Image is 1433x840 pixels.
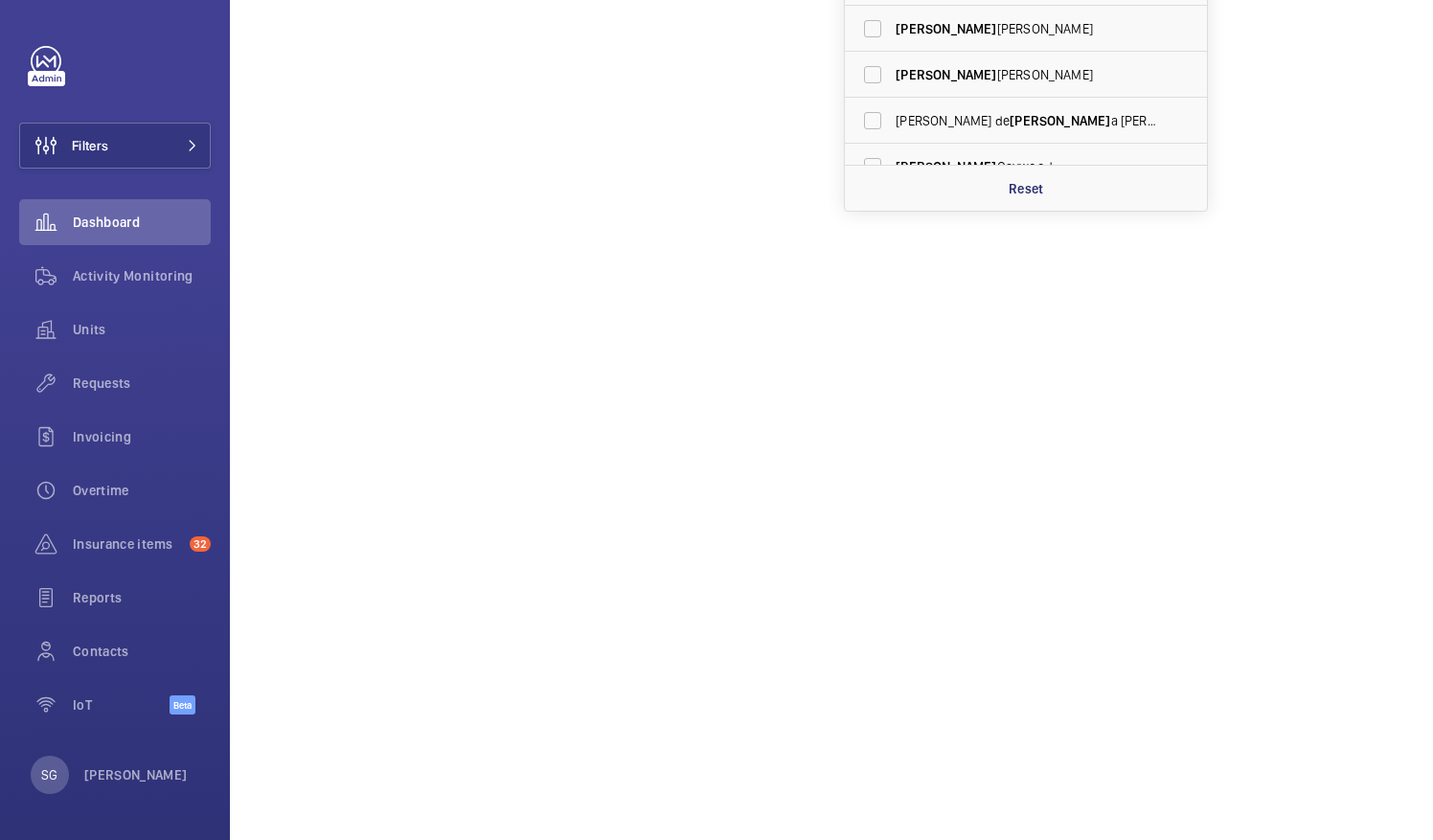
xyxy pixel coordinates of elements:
[41,765,57,784] p: SG
[896,21,996,36] span: [PERSON_NAME]
[896,19,1159,38] span: [PERSON_NAME]
[190,536,211,552] span: 32
[73,534,182,554] span: Insurance items
[896,111,1159,130] span: [PERSON_NAME] de a [PERSON_NAME]
[896,157,1159,176] span: Gaywood
[1009,179,1044,198] p: Reset
[73,588,211,607] span: Reports
[72,136,108,155] span: Filters
[73,374,211,393] span: Requests
[73,695,170,715] span: IoT
[73,266,211,285] span: Activity Monitoring
[19,123,211,169] button: Filters
[896,67,996,82] span: [PERSON_NAME]
[1010,113,1110,128] span: [PERSON_NAME]
[170,695,195,715] span: Beta
[73,427,211,446] span: Invoicing
[73,481,211,500] span: Overtime
[73,320,211,339] span: Units
[896,159,996,174] span: [PERSON_NAME]
[896,65,1159,84] span: [PERSON_NAME]
[73,642,211,661] span: Contacts
[73,213,211,232] span: Dashboard
[84,765,188,784] p: [PERSON_NAME]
